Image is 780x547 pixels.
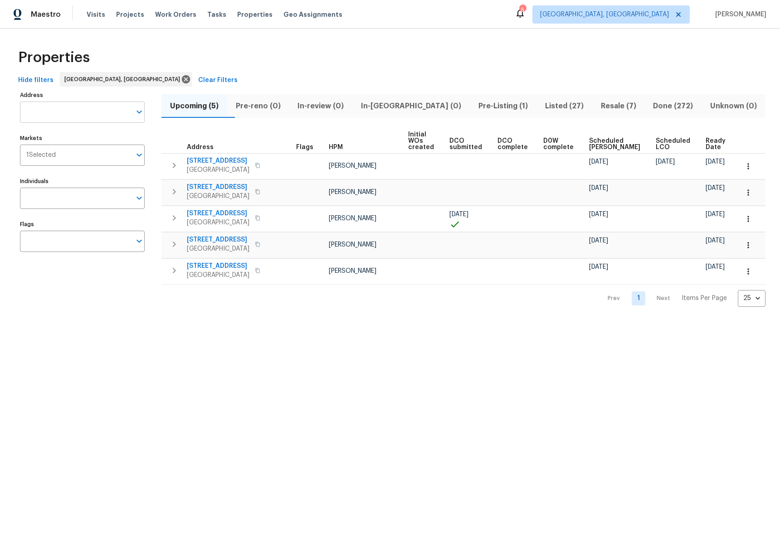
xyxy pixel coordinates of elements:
[198,75,238,86] span: Clear Filters
[589,264,608,270] span: [DATE]
[408,131,434,150] span: Initial WOs created
[20,92,145,98] label: Address
[133,106,146,118] button: Open
[706,237,725,244] span: [DATE]
[542,100,587,112] span: Listed (27)
[133,192,146,204] button: Open
[18,53,90,62] span: Properties
[187,183,249,192] span: [STREET_ADDRESS]
[20,222,145,227] label: Flags
[449,211,468,218] span: [DATE]
[295,100,347,112] span: In-review (0)
[116,10,144,19] span: Projects
[589,159,608,165] span: [DATE]
[20,136,145,141] label: Markets
[329,189,376,195] span: [PERSON_NAME]
[187,235,249,244] span: [STREET_ADDRESS]
[706,264,725,270] span: [DATE]
[187,244,249,253] span: [GEOGRAPHIC_DATA]
[133,235,146,247] button: Open
[187,218,249,227] span: [GEOGRAPHIC_DATA]
[589,185,608,191] span: [DATE]
[543,138,574,150] span: D0W complete
[60,72,192,87] div: [GEOGRAPHIC_DATA], [GEOGRAPHIC_DATA]
[706,159,725,165] span: [DATE]
[589,138,640,150] span: Scheduled [PERSON_NAME]
[632,291,645,305] a: Goto page 1
[682,294,727,303] p: Items Per Page
[656,138,690,150] span: Scheduled LCO
[20,179,145,184] label: Individuals
[31,10,61,19] span: Maestro
[589,211,608,218] span: [DATE]
[15,72,57,89] button: Hide filters
[599,290,765,307] nav: Pagination Navigation
[650,100,696,112] span: Done (272)
[18,75,54,86] span: Hide filters
[187,165,249,174] span: [GEOGRAPHIC_DATA]
[187,209,249,218] span: [STREET_ADDRESS]
[195,72,241,89] button: Clear Filters
[237,10,273,19] span: Properties
[656,159,675,165] span: [DATE]
[329,144,343,150] span: HPM
[187,271,249,280] span: [GEOGRAPHIC_DATA]
[598,100,639,112] span: Resale (7)
[283,10,342,19] span: Geo Assignments
[497,138,528,150] span: DCO complete
[26,151,56,159] span: 1 Selected
[233,100,284,112] span: Pre-reno (0)
[329,163,376,169] span: [PERSON_NAME]
[589,237,608,244] span: [DATE]
[187,192,249,201] span: [GEOGRAPHIC_DATA]
[167,100,222,112] span: Upcoming (5)
[187,156,249,165] span: [STREET_ADDRESS]
[475,100,531,112] span: Pre-Listing (1)
[707,100,760,112] span: Unknown (0)
[296,144,313,150] span: Flags
[329,268,376,274] span: [PERSON_NAME]
[329,242,376,248] span: [PERSON_NAME]
[187,144,214,150] span: Address
[207,11,226,18] span: Tasks
[540,10,669,19] span: [GEOGRAPHIC_DATA], [GEOGRAPHIC_DATA]
[187,261,249,271] span: [STREET_ADDRESS]
[329,215,376,222] span: [PERSON_NAME]
[87,10,105,19] span: Visits
[706,185,725,191] span: [DATE]
[519,5,526,15] div: 5
[738,286,765,310] div: 25
[155,10,196,19] span: Work Orders
[64,75,184,84] span: [GEOGRAPHIC_DATA], [GEOGRAPHIC_DATA]
[706,138,726,150] span: Ready Date
[706,211,725,218] span: [DATE]
[712,10,766,19] span: [PERSON_NAME]
[449,138,482,150] span: DCO submitted
[133,149,146,161] button: Open
[358,100,464,112] span: In-[GEOGRAPHIC_DATA] (0)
